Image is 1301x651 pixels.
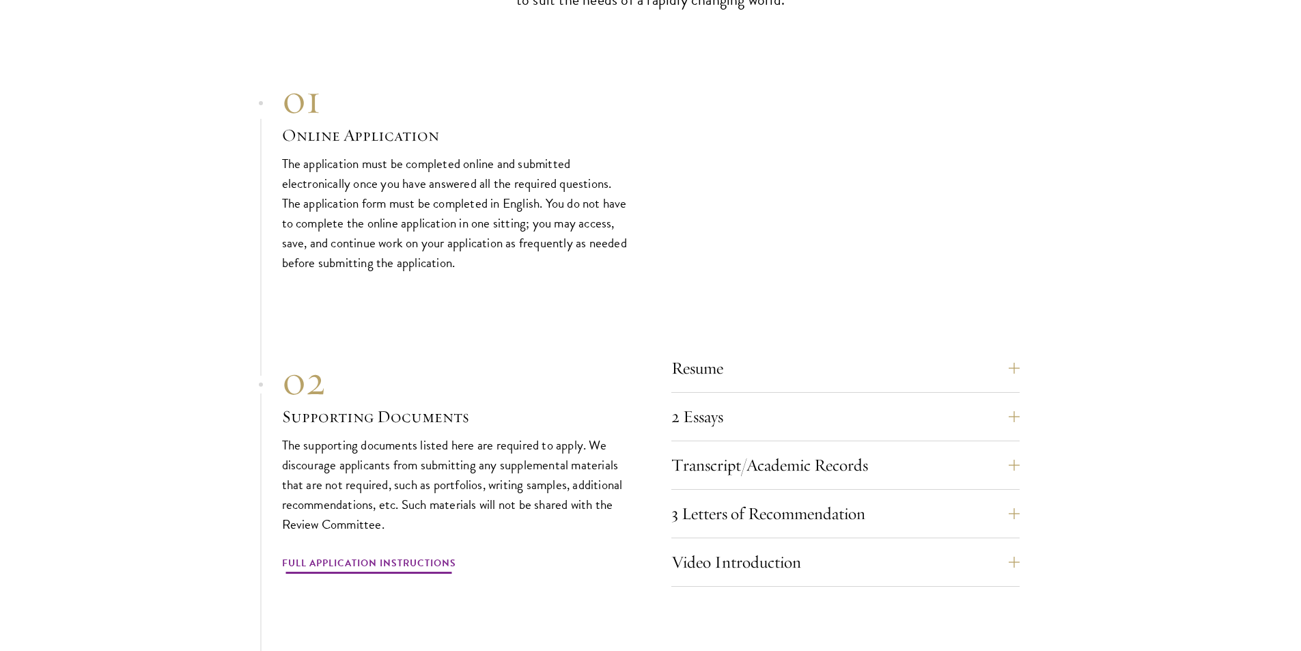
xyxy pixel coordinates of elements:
[282,435,630,534] p: The supporting documents listed here are required to apply. We discourage applicants from submitt...
[671,546,1020,579] button: Video Introduction
[282,555,456,576] a: Full Application Instructions
[282,154,630,273] p: The application must be completed online and submitted electronically once you have answered all ...
[282,405,630,428] h3: Supporting Documents
[282,74,630,124] div: 01
[282,124,630,147] h3: Online Application
[282,356,630,405] div: 02
[671,400,1020,433] button: 2 Essays
[671,352,1020,385] button: Resume
[671,497,1020,530] button: 3 Letters of Recommendation
[671,449,1020,482] button: Transcript/Academic Records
